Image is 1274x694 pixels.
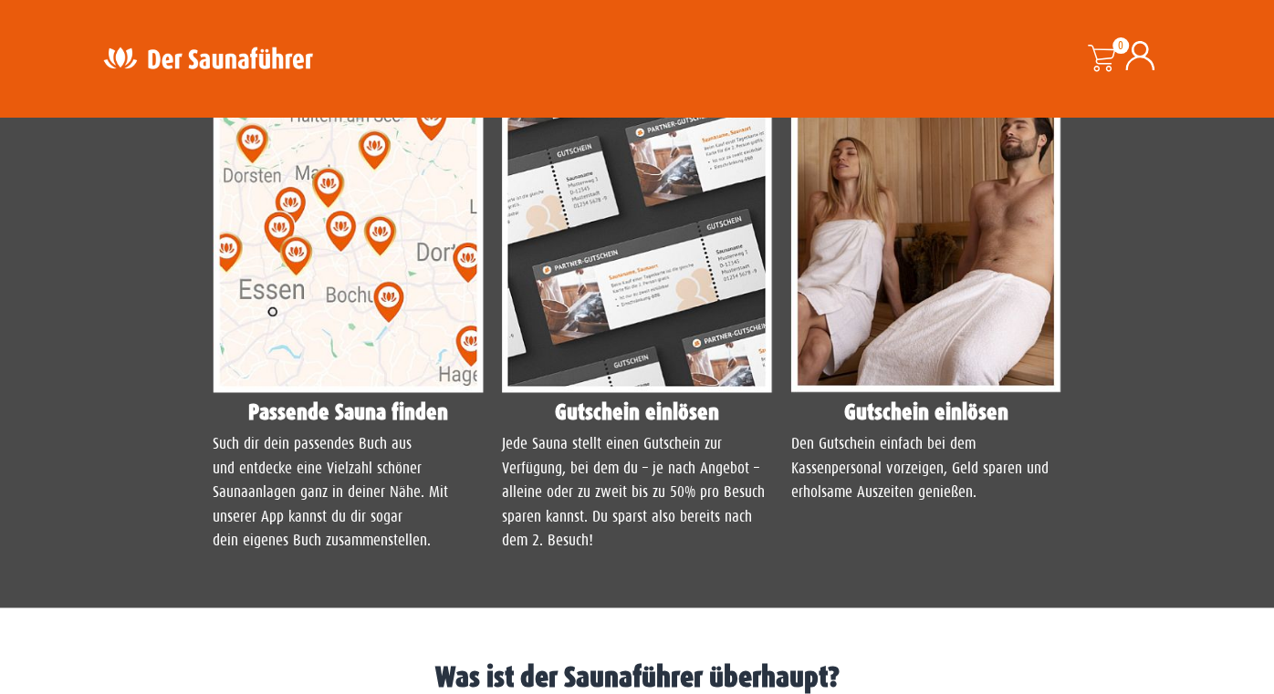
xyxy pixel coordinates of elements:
[9,662,1265,691] h1: Was ist der Saunaführer überhaupt?
[213,432,484,553] p: Such dir dein passendes Buch aus und entdecke eine Vielzahl schöner Saunaanlagen ganz in deiner N...
[502,401,773,423] h4: Gutschein einlösen
[213,401,484,423] h4: Passende Sauna finden
[502,432,773,553] p: Jede Sauna stellt einen Gutschein zur Verfügung, bei dem du – je nach Angebot – alleine oder zu z...
[790,401,1061,423] h4: Gutschein einlösen
[790,432,1061,504] p: Den Gutschein einfach bei dem Kassenpersonal vorzeigen, Geld sparen und erholsame Auszeiten genie...
[1112,37,1129,54] span: 0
